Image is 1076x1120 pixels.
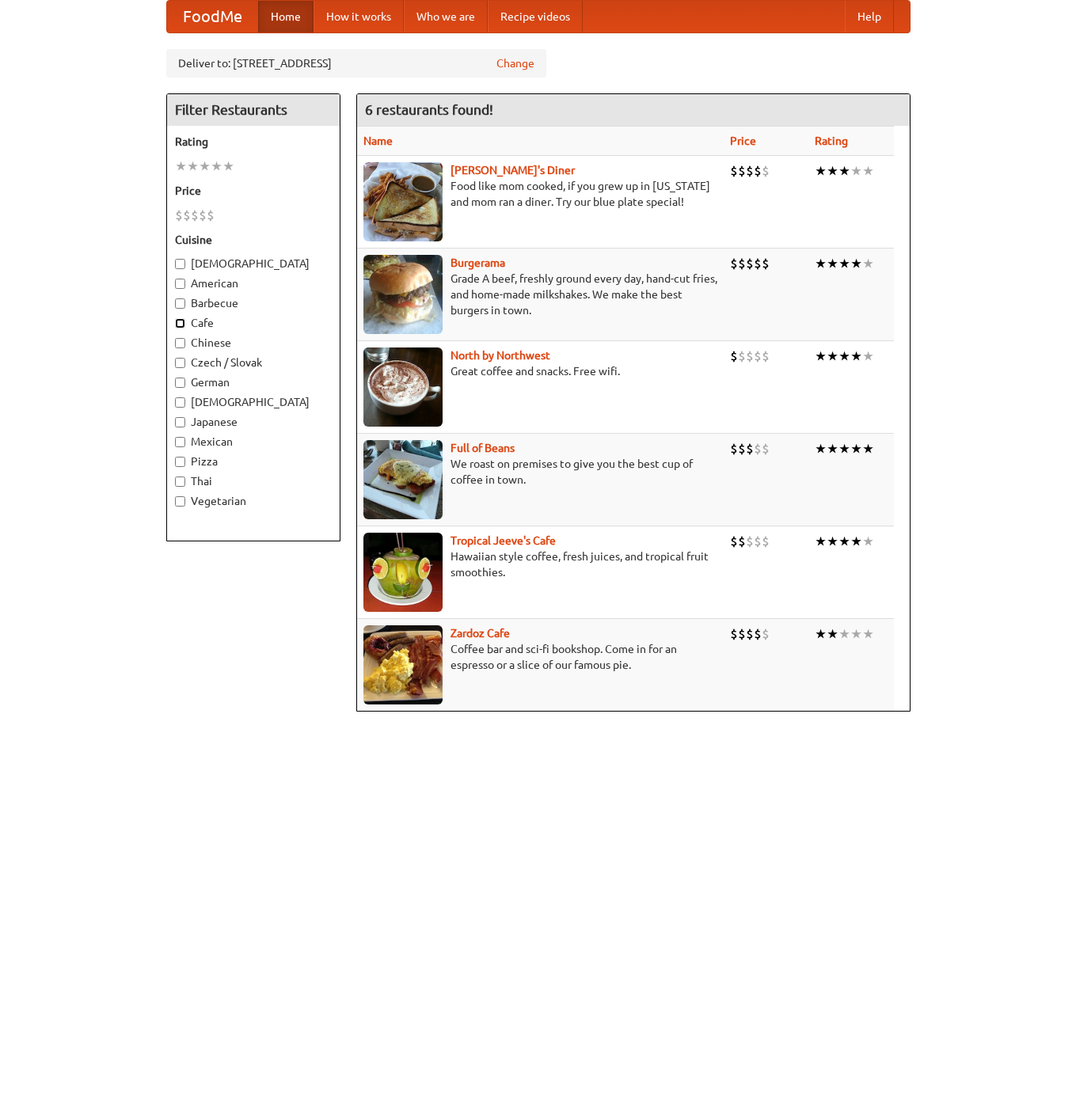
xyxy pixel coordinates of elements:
[815,625,827,643] li: ★
[827,625,838,643] li: ★
[175,158,187,175] li: ★
[175,256,332,271] label: [DEMOGRAPHIC_DATA]
[175,434,332,450] label: Mexican
[175,476,185,487] input: Thai
[762,440,770,457] li: $
[258,1,314,32] a: Home
[850,440,862,457] li: ★
[314,1,404,32] a: How it works
[175,298,185,309] input: Barbecue
[363,625,443,704] img: zardoz.jpg
[175,134,332,150] h5: Rating
[838,255,850,272] li: ★
[175,335,332,351] label: Chinese
[738,440,746,457] li: $
[222,158,234,175] li: ★
[363,641,717,673] p: Coffee bar and sci-fi bookshop. Come in for an espresso or a slice of our famous pie.
[738,347,746,365] li: $
[363,178,717,210] p: Food like mom cooked, if you grew up in [US_STATE] and mom ran a diner. Try our blue plate special!
[754,625,762,643] li: $
[199,158,211,175] li: ★
[451,627,510,640] a: Zardoz Cafe
[815,255,827,272] li: ★
[175,417,185,427] input: Japanese
[746,347,754,365] li: $
[762,533,770,550] li: $
[175,295,332,311] label: Barbecue
[404,1,488,32] a: Who we are
[746,440,754,457] li: $
[730,162,738,180] li: $
[815,440,827,457] li: ★
[175,493,332,509] label: Vegetarian
[363,440,443,519] img: beans.jpg
[363,456,717,488] p: We roast on premises to give you the best cup of coffee in town.
[838,347,850,365] li: ★
[496,55,534,71] a: Change
[175,374,332,390] label: German
[730,135,756,147] a: Price
[451,256,505,269] a: Burgerama
[175,394,332,410] label: [DEMOGRAPHIC_DATA]
[363,347,443,427] img: north.jpg
[754,347,762,365] li: $
[175,275,332,291] label: American
[211,158,222,175] li: ★
[762,255,770,272] li: $
[488,1,583,32] a: Recipe videos
[175,358,185,368] input: Czech / Slovak
[175,457,185,467] input: Pizza
[754,440,762,457] li: $
[175,279,185,289] input: American
[754,162,762,180] li: $
[363,255,443,334] img: burgerama.jpg
[862,625,874,643] li: ★
[746,162,754,180] li: $
[363,549,717,580] p: Hawaiian style coffee, fresh juices, and tropical fruit smoothies.
[730,255,738,272] li: $
[827,440,838,457] li: ★
[862,440,874,457] li: ★
[738,255,746,272] li: $
[166,49,546,78] div: Deliver to: [STREET_ADDRESS]
[730,347,738,365] li: $
[175,259,185,269] input: [DEMOGRAPHIC_DATA]
[730,533,738,550] li: $
[451,349,550,362] b: North by Northwest
[207,207,215,224] li: $
[850,625,862,643] li: ★
[451,534,556,547] b: Tropical Jeeve's Cafe
[762,347,770,365] li: $
[862,162,874,180] li: ★
[199,207,207,224] li: $
[838,440,850,457] li: ★
[363,363,717,379] p: Great coffee and snacks. Free wifi.
[762,625,770,643] li: $
[451,442,515,454] a: Full of Beans
[730,440,738,457] li: $
[187,158,199,175] li: ★
[175,437,185,447] input: Mexican
[363,533,443,612] img: jeeves.jpg
[815,347,827,365] li: ★
[191,207,199,224] li: $
[762,162,770,180] li: $
[167,1,258,32] a: FoodMe
[175,496,185,507] input: Vegetarian
[451,164,575,177] a: [PERSON_NAME]'s Diner
[175,378,185,388] input: German
[363,162,443,241] img: sallys.jpg
[738,625,746,643] li: $
[738,162,746,180] li: $
[754,255,762,272] li: $
[183,207,191,224] li: $
[827,162,838,180] li: ★
[850,347,862,365] li: ★
[730,625,738,643] li: $
[175,232,332,248] h5: Cuisine
[827,533,838,550] li: ★
[167,94,340,126] h4: Filter Restaurants
[845,1,894,32] a: Help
